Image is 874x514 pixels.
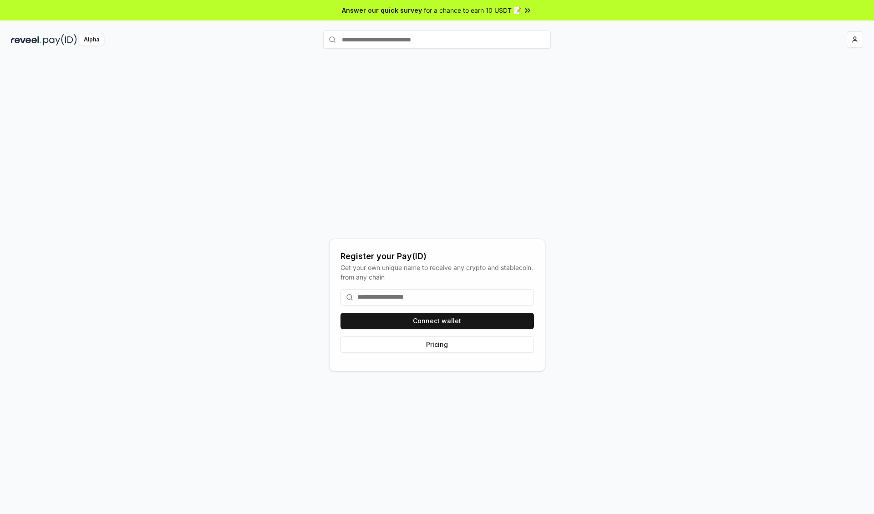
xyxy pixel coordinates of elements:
button: Pricing [340,336,534,353]
img: pay_id [43,34,77,46]
span: Answer our quick survey [342,5,422,15]
div: Register your Pay(ID) [340,250,534,263]
button: Connect wallet [340,313,534,329]
span: for a chance to earn 10 USDT 📝 [424,5,521,15]
div: Alpha [79,34,104,46]
div: Get your own unique name to receive any crypto and stablecoin, from any chain [340,263,534,282]
img: reveel_dark [11,34,41,46]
